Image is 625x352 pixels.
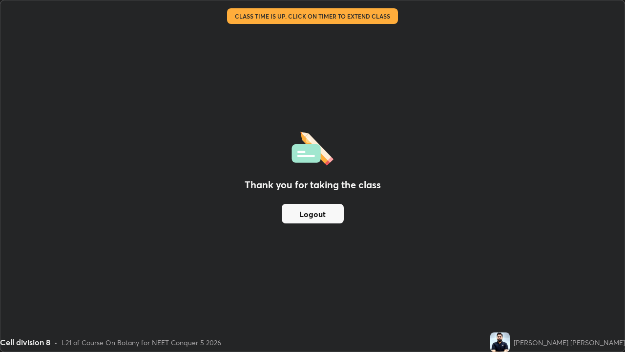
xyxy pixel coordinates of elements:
img: offlineFeedback.1438e8b3.svg [292,129,333,166]
div: L21 of Course On Botany for NEET Conquer 5 2026 [62,337,221,348]
div: [PERSON_NAME] [PERSON_NAME] [514,337,625,348]
img: 335b7041857d497d9806899c20f1597e.jpg [490,332,510,352]
h2: Thank you for taking the class [245,177,381,192]
div: • [54,337,58,348]
button: Logout [282,204,344,223]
